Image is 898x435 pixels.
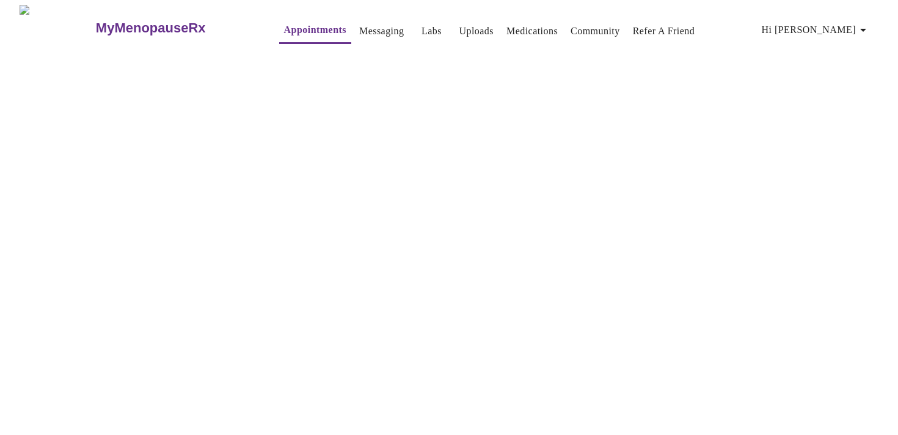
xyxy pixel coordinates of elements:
[502,19,563,43] button: Medications
[422,23,442,40] a: Labs
[412,19,451,43] button: Labs
[454,19,498,43] button: Uploads
[762,21,871,39] span: Hi [PERSON_NAME]
[279,18,351,44] button: Appointments
[20,5,94,51] img: MyMenopauseRx Logo
[506,23,558,40] a: Medications
[96,20,206,36] h3: MyMenopauseRx
[633,23,695,40] a: Refer a Friend
[571,23,620,40] a: Community
[94,7,254,50] a: MyMenopauseRx
[284,21,346,39] a: Appointments
[628,19,700,43] button: Refer a Friend
[566,19,625,43] button: Community
[359,23,404,40] a: Messaging
[459,23,494,40] a: Uploads
[354,19,409,43] button: Messaging
[757,18,875,42] button: Hi [PERSON_NAME]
